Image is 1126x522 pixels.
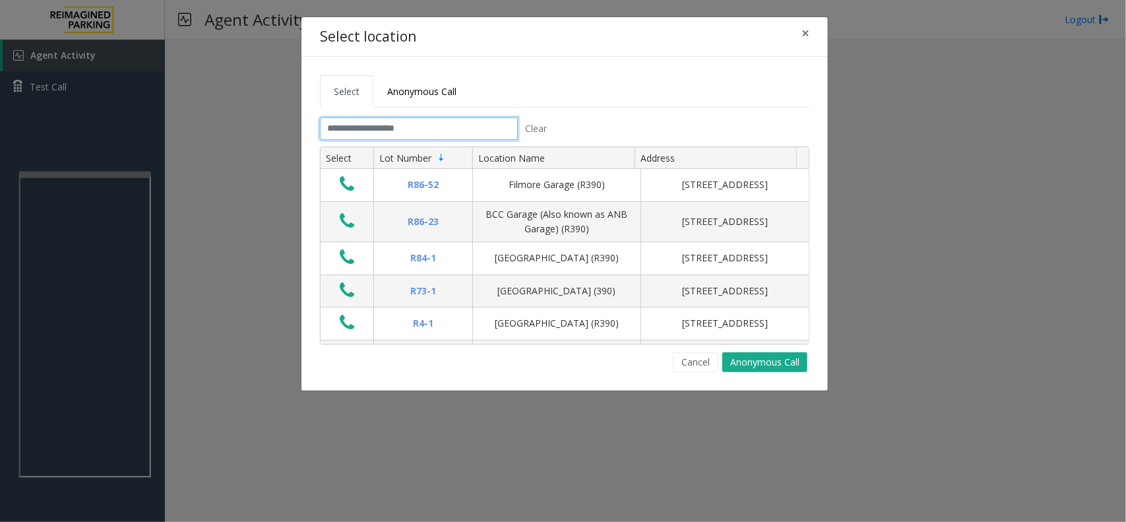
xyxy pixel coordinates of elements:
[436,152,447,163] span: Sortable
[481,316,633,331] div: [GEOGRAPHIC_DATA] (R390)
[382,214,464,229] div: R86-23
[321,147,809,344] div: Data table
[481,178,633,192] div: Filmore Garage (R390)
[320,75,809,108] ul: Tabs
[649,251,801,265] div: [STREET_ADDRESS]
[481,284,633,298] div: [GEOGRAPHIC_DATA] (390)
[518,117,555,140] button: Clear
[481,207,633,237] div: BCC Garage (Also known as ANB Garage) (R390)
[334,85,360,98] span: Select
[722,352,807,372] button: Anonymous Call
[673,352,718,372] button: Cancel
[792,17,819,49] button: Close
[649,214,801,229] div: [STREET_ADDRESS]
[641,152,675,164] span: Address
[481,251,633,265] div: [GEOGRAPHIC_DATA] (R390)
[801,24,809,42] span: ×
[649,316,801,331] div: [STREET_ADDRESS]
[382,316,464,331] div: R4-1
[382,251,464,265] div: R84-1
[382,284,464,298] div: R73-1
[478,152,545,164] span: Location Name
[649,284,801,298] div: [STREET_ADDRESS]
[649,178,801,192] div: [STREET_ADDRESS]
[321,147,373,170] th: Select
[320,26,416,48] h4: Select location
[379,152,431,164] span: Lot Number
[382,178,464,192] div: R86-52
[387,85,456,98] span: Anonymous Call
